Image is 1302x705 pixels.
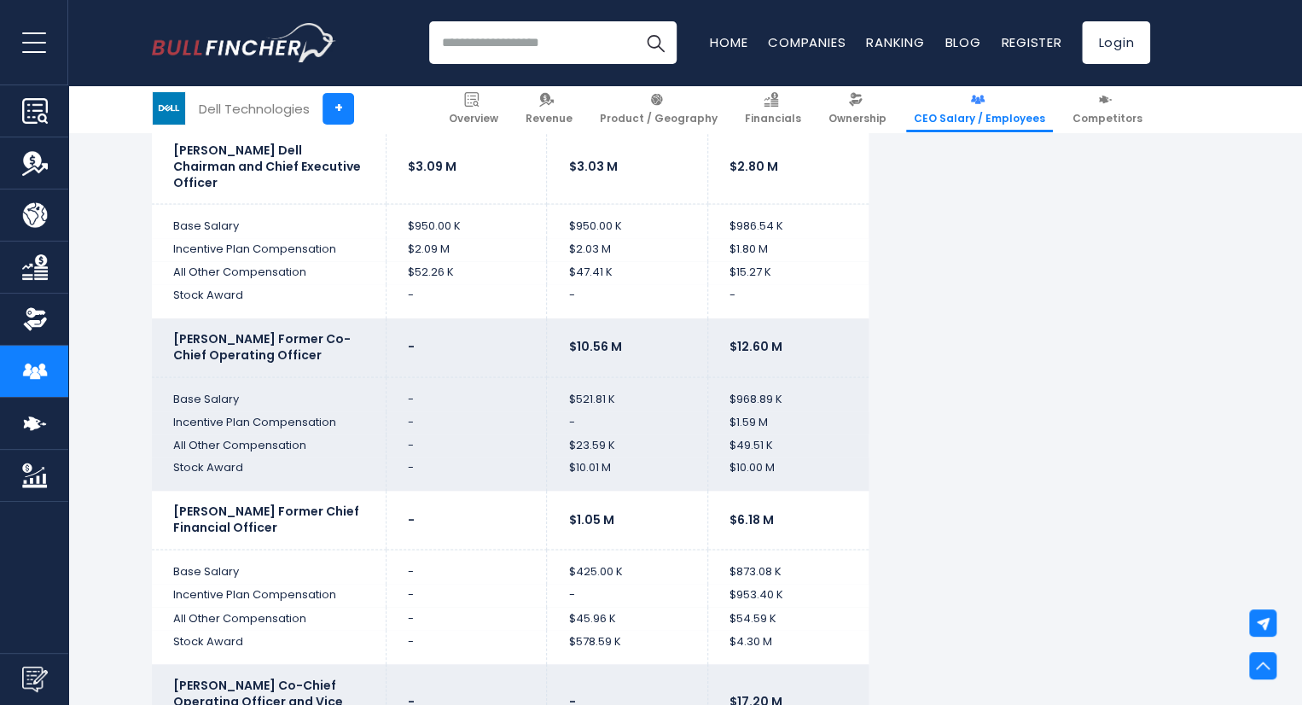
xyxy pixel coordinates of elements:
[729,338,782,355] b: $12.60 M
[547,376,708,411] td: $521.81 K
[1065,85,1150,132] a: Competitors
[547,284,708,318] td: -
[707,284,869,318] td: -
[547,434,708,457] td: $23.59 K
[152,584,386,607] td: Incentive Plan Compensation
[707,411,869,434] td: $1.59 M
[547,411,708,434] td: -
[152,550,386,584] td: Base Salary
[547,261,708,284] td: $47.41 K
[386,630,547,664] td: -
[386,457,547,491] td: -
[547,457,708,491] td: $10.01 M
[386,411,547,434] td: -
[914,112,1045,125] span: CEO Salary / Employees
[707,238,869,261] td: $1.80 M
[526,112,573,125] span: Revenue
[547,204,708,238] td: $950.00 K
[152,261,386,284] td: All Other Compensation
[568,158,617,175] b: $3.03 M
[408,158,456,175] b: $3.09 M
[386,607,547,630] td: -
[945,33,980,51] a: Blog
[707,630,869,664] td: $4.30 M
[547,607,708,630] td: $45.96 K
[568,511,613,528] b: $1.05 M
[173,503,359,536] b: [PERSON_NAME] Former Chief Financial Officer
[707,607,869,630] td: $54.59 K
[323,93,354,125] a: +
[152,238,386,261] td: Incentive Plan Compensation
[152,434,386,457] td: All Other Compensation
[386,376,547,411] td: -
[173,330,351,364] b: [PERSON_NAME] Former Co-Chief Operating Officer
[600,112,718,125] span: Product / Geography
[386,284,547,318] td: -
[547,584,708,607] td: -
[152,411,386,434] td: Incentive Plan Compensation
[152,23,336,62] img: Bullfincher logo
[386,261,547,284] td: $52.26 K
[152,284,386,318] td: Stock Award
[707,457,869,491] td: $10.00 M
[1082,21,1150,64] a: Login
[707,584,869,607] td: $953.40 K
[199,99,310,119] div: Dell Technologies
[1001,33,1061,51] a: Register
[634,21,677,64] button: Search
[821,85,894,132] a: Ownership
[547,630,708,664] td: $578.59 K
[152,630,386,664] td: Stock Award
[906,85,1053,132] a: CEO Salary / Employees
[707,204,869,238] td: $986.54 K
[592,85,725,132] a: Product / Geography
[152,376,386,411] td: Base Salary
[1072,112,1142,125] span: Competitors
[568,338,621,355] b: $10.56 M
[386,584,547,607] td: -
[547,550,708,584] td: $425.00 K
[152,607,386,630] td: All Other Compensation
[707,550,869,584] td: $873.08 K
[386,238,547,261] td: $2.09 M
[386,550,547,584] td: -
[153,92,185,125] img: DELL logo
[707,434,869,457] td: $49.51 K
[518,85,580,132] a: Revenue
[745,112,801,125] span: Financials
[828,112,886,125] span: Ownership
[152,457,386,491] td: Stock Award
[408,511,415,528] b: -
[768,33,846,51] a: Companies
[729,511,774,528] b: $6.18 M
[173,142,361,191] b: [PERSON_NAME] Dell Chairman and Chief Executive Officer
[152,23,335,62] a: Go to homepage
[408,338,415,355] b: -
[152,204,386,238] td: Base Salary
[729,158,778,175] b: $2.80 M
[707,376,869,411] td: $968.89 K
[710,33,747,51] a: Home
[707,261,869,284] td: $15.27 K
[386,434,547,457] td: -
[737,85,809,132] a: Financials
[441,85,506,132] a: Overview
[386,204,547,238] td: $950.00 K
[547,238,708,261] td: $2.03 M
[449,112,498,125] span: Overview
[866,33,924,51] a: Ranking
[22,306,48,332] img: Ownership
